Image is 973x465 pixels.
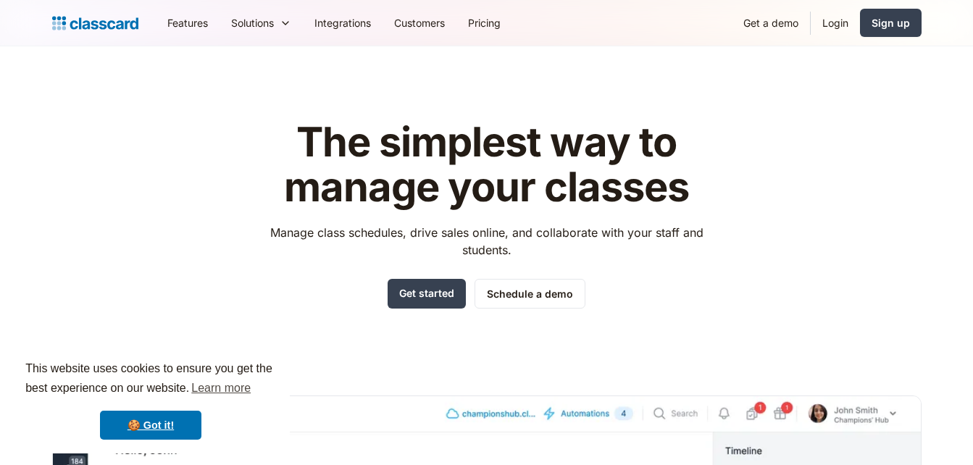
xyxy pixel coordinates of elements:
[256,224,717,259] p: Manage class schedules, drive sales online, and collaborate with your staff and students.
[52,13,138,33] a: home
[456,7,512,39] a: Pricing
[388,279,466,309] a: Get started
[189,377,253,399] a: learn more about cookies
[860,9,922,37] a: Sign up
[156,7,220,39] a: Features
[231,15,274,30] div: Solutions
[811,7,860,39] a: Login
[303,7,383,39] a: Integrations
[256,120,717,209] h1: The simplest way to manage your classes
[12,346,290,453] div: cookieconsent
[383,7,456,39] a: Customers
[220,7,303,39] div: Solutions
[872,15,910,30] div: Sign up
[100,411,201,440] a: dismiss cookie message
[25,360,276,399] span: This website uses cookies to ensure you get the best experience on our website.
[732,7,810,39] a: Get a demo
[475,279,585,309] a: Schedule a demo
